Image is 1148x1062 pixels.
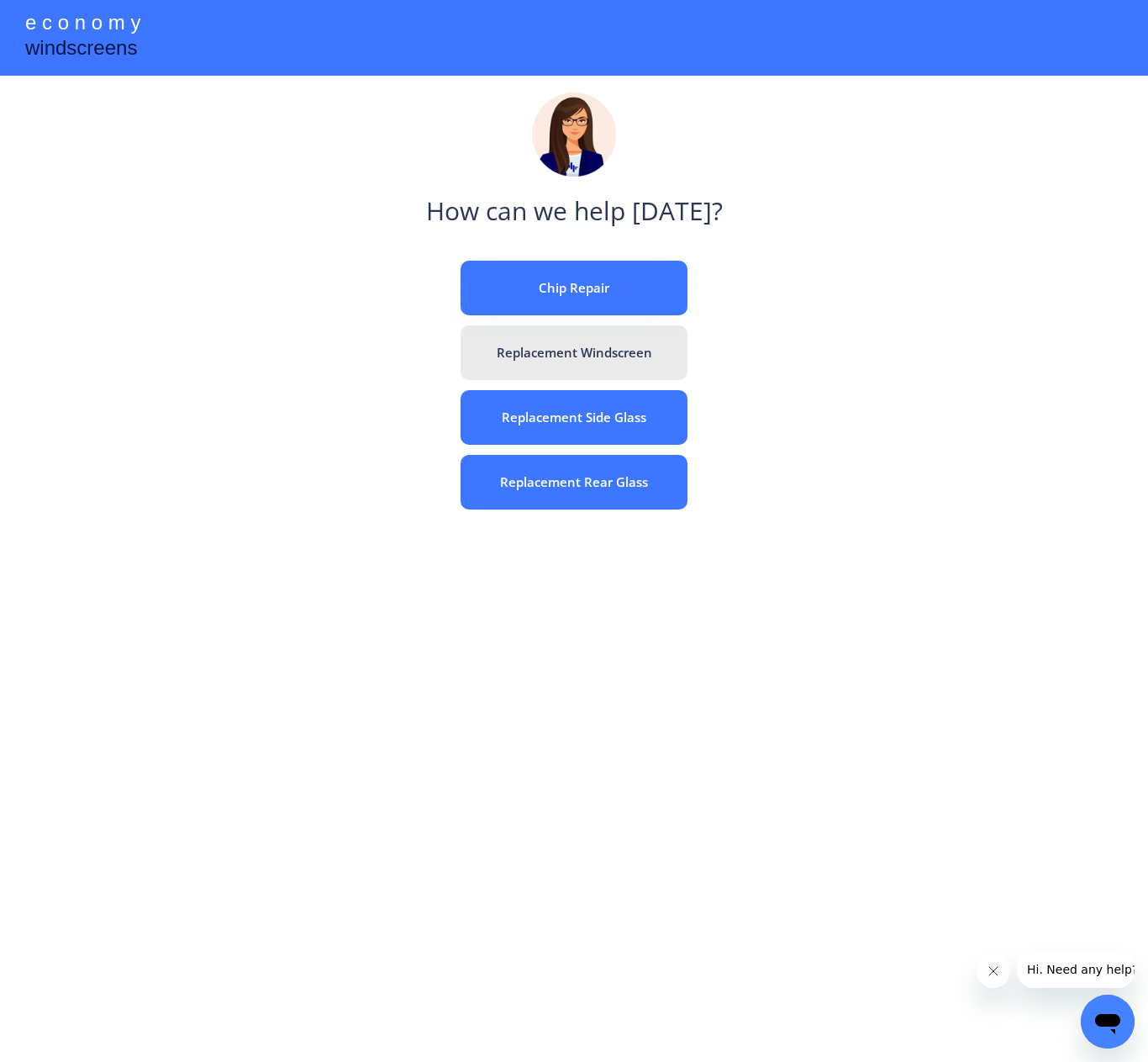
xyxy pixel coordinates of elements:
[1081,995,1135,1049] iframe: Button to launch messaging window
[461,325,687,380] button: Replacement Windscreen
[461,261,687,315] button: Chip Repair
[25,34,137,66] div: windscreens
[426,193,723,231] div: How can we help [DATE]?
[461,390,687,445] button: Replacement Side Glass
[532,92,616,177] img: madeline.png
[977,954,1010,988] iframe: Close message
[1017,951,1135,988] iframe: Message from company
[461,455,687,510] button: Replacement Rear Glass
[10,12,121,25] span: Hi. Need any help?
[25,8,140,40] div: e c o n o m y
